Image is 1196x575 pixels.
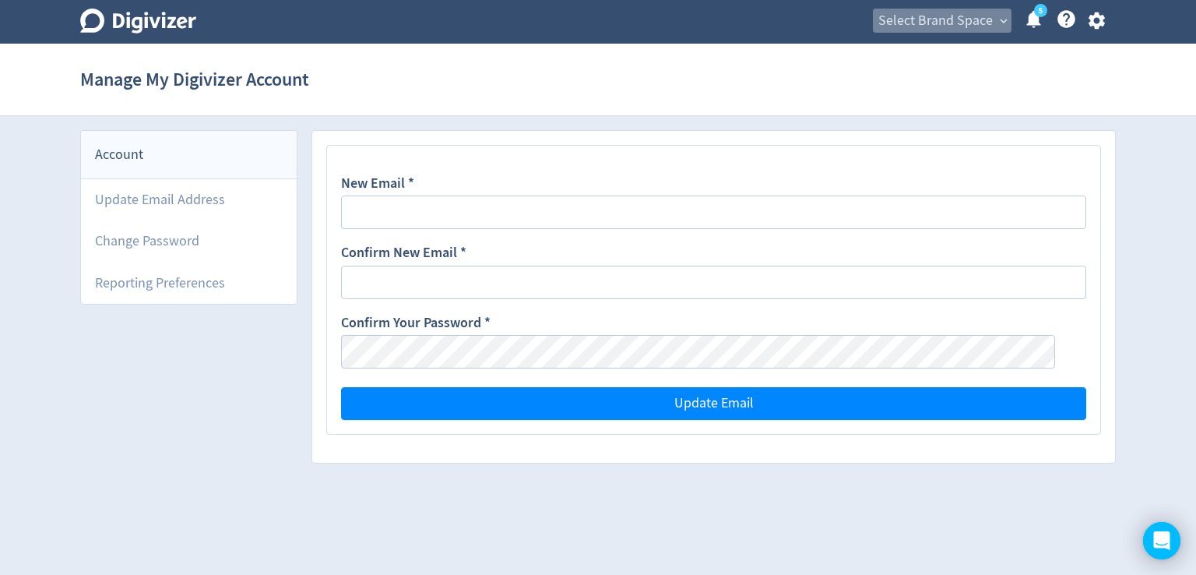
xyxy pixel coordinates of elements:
[80,55,309,104] h1: Manage My Digivizer Account
[1143,522,1180,559] div: Open Intercom Messenger
[1039,5,1043,16] text: 5
[1034,4,1047,17] a: 5
[878,9,993,34] span: Select Brand Space
[341,387,1086,420] button: Update Email
[81,131,297,179] div: Account
[873,9,1011,34] button: Select Brand Space
[81,179,297,220] a: Update Email Address
[997,14,1011,28] span: expand_more
[341,313,491,335] label: Confirm Your Password *
[81,220,297,262] a: Change Password
[674,397,754,411] span: Update Email
[341,174,414,196] label: New Email *
[81,263,297,304] a: Reporting Preferences
[341,243,466,265] label: Confirm New Email *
